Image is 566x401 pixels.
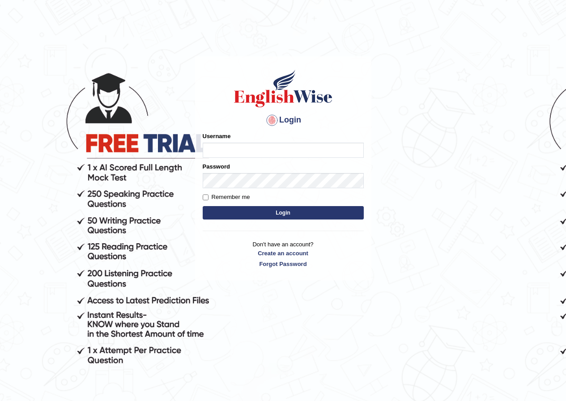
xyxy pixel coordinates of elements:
[203,194,209,200] input: Remember me
[203,249,364,257] a: Create an account
[203,132,231,140] label: Username
[203,260,364,268] a: Forgot Password
[203,113,364,127] h4: Login
[203,206,364,219] button: Login
[203,162,230,171] label: Password
[232,68,334,109] img: Logo of English Wise sign in for intelligent practice with AI
[203,240,364,268] p: Don't have an account?
[203,193,250,202] label: Remember me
